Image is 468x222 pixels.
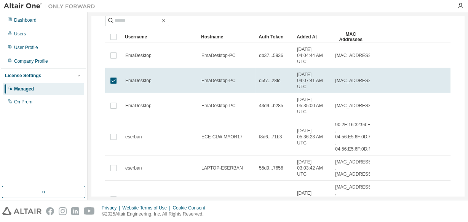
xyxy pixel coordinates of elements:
img: youtube.svg [84,207,95,215]
span: EmaDesktop-PC [201,103,235,109]
span: EmaDesktop-PC [201,52,235,59]
div: Cookie Consent [173,205,209,211]
div: Website Terms of Use [122,205,173,211]
span: 55d9...7656 [259,165,283,171]
div: License Settings [5,73,41,79]
span: [MAC_ADDRESS] , [MAC_ADDRESS] [335,159,372,177]
div: MAC Addresses [335,31,367,43]
span: 43d9...b285 [259,103,283,109]
img: Altair One [4,2,99,10]
span: eserban [125,134,142,140]
span: [DATE] 05:36:23 AM UTC [297,128,328,146]
div: On Prem [14,99,32,105]
div: Dashboard [14,17,37,23]
div: User Profile [14,44,38,51]
span: EmaDesktop [125,103,152,109]
div: Privacy [102,205,122,211]
span: EmaDesktop [125,52,152,59]
img: linkedin.svg [71,207,79,215]
span: [DATE] 05:35:00 AM UTC [297,97,328,115]
span: [DATE] 07:36:08 PM UTC [297,190,328,208]
span: ECE-CLW-MAOR17 [201,134,243,140]
span: EmaDesktop-PC [201,78,235,84]
div: Username [125,31,195,43]
span: [MAC_ADDRESS] [335,78,372,84]
img: instagram.svg [59,207,67,215]
span: [MAC_ADDRESS] [335,103,372,109]
span: [DATE] 03:03:42 AM UTC [297,159,328,177]
img: altair_logo.svg [2,207,42,215]
div: Auth Token [259,31,291,43]
span: [MAC_ADDRESS] [335,52,372,59]
img: facebook.svg [46,207,54,215]
span: d5f7...28fc [259,78,280,84]
span: eserban [125,165,142,171]
span: LAPTOP-ESERBAN [201,165,243,171]
div: Company Profile [14,58,48,64]
div: Managed [14,86,34,92]
p: © 2025 Altair Engineering, Inc. All Rights Reserved. [102,211,210,217]
span: 90:2E:16:32:94:E6 , 04:56:E5:6F:0D:F1 , 04:56:E5:6F:0D:F5 [335,122,374,152]
div: Users [14,31,26,37]
span: [MAC_ADDRESS] , [MAC_ADDRESS] , [MAC_ADDRESS] [335,184,372,214]
div: Hostname [201,31,252,43]
div: Added At [297,31,329,43]
span: f8d6...71b3 [259,134,282,140]
span: [DATE] 04:07:41 AM UTC [297,71,328,90]
span: db37...5936 [259,52,283,59]
span: EmaDesktop [125,78,152,84]
span: [DATE] 04:04:44 AM UTC [297,46,328,65]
